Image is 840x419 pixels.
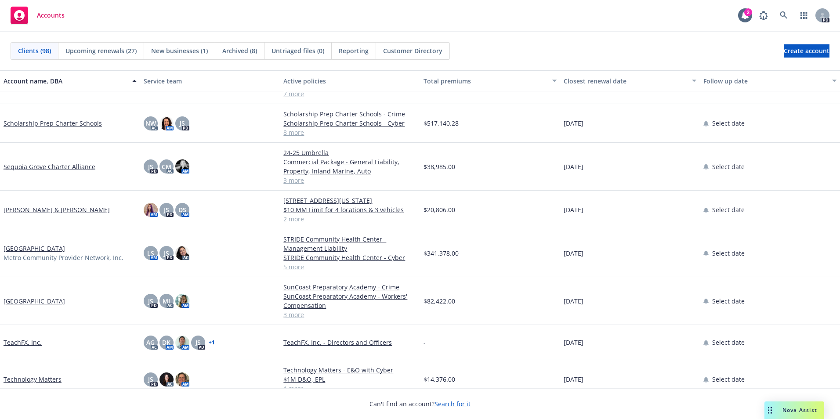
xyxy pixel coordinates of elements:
span: [DATE] [564,249,583,258]
span: DK [162,338,170,347]
a: STRIDE Community Health Center - Management Liability [283,235,416,253]
span: [DATE] [564,162,583,171]
span: $341,378.00 [424,249,459,258]
div: 2 [744,8,752,16]
span: New businesses (1) [151,46,208,55]
button: Nova Assist [764,401,824,419]
span: JS [148,296,153,306]
span: Clients (98) [18,46,51,55]
span: $517,140.28 [424,119,459,128]
span: Customer Directory [383,46,442,55]
span: [DATE] [564,119,583,128]
a: $10 MM Limit for 4 locations & 3 vehicles [283,205,416,214]
span: $38,985.00 [424,162,455,171]
span: [DATE] [564,296,583,306]
button: Service team [140,70,280,91]
a: Scholarship Prep Charter Schools - Crime [283,109,416,119]
button: Active policies [280,70,420,91]
img: photo [175,159,189,173]
span: [DATE] [564,205,583,214]
span: $14,376.00 [424,375,455,384]
span: [DATE] [564,375,583,384]
button: Closest renewal date [560,70,700,91]
img: photo [159,372,174,386]
a: 24-25 Umbrella [283,148,416,157]
div: Service team [144,76,277,86]
a: Scholarship Prep Charter Schools - Cyber [283,119,416,128]
img: photo [175,294,189,308]
a: Search [775,7,793,24]
a: 8 more [283,128,416,137]
span: Archived (8) [222,46,257,55]
a: $1M D&O, EPL [283,375,416,384]
div: Follow up date [703,76,827,86]
a: Search for it [434,400,471,408]
a: STRIDE Community Health Center - Cyber [283,253,416,262]
a: [GEOGRAPHIC_DATA] [4,296,65,306]
a: 2 more [283,214,416,224]
img: photo [144,203,158,217]
span: Metro Community Provider Network, Inc. [4,253,123,262]
div: Total premiums [424,76,547,86]
span: $20,806.00 [424,205,455,214]
a: 3 more [283,310,416,319]
a: Scholarship Prep Charter Schools [4,119,102,128]
span: Select date [712,375,745,384]
a: TeachFX. Inc. - Directors and Officers [283,338,416,347]
a: Sequoia Grove Charter Alliance [4,162,95,171]
span: NW [145,119,156,128]
span: JS [196,338,201,347]
a: Report a Bug [755,7,772,24]
span: Select date [712,296,745,306]
button: Follow up date [700,70,840,91]
span: AG [146,338,155,347]
img: photo [175,336,189,350]
span: [DATE] [564,338,583,347]
span: Untriaged files (0) [272,46,324,55]
span: Reporting [339,46,369,55]
img: photo [159,116,174,130]
span: MJ [163,296,170,306]
a: SunCoast Preparatory Academy - Crime [283,282,416,292]
a: Commercial Package - General Liability, Property, Inland Marine, Auto [283,157,416,176]
img: photo [175,246,189,260]
span: Accounts [37,12,65,19]
a: 5 more [283,262,416,271]
a: SunCoast Preparatory Academy - Workers' Compensation [283,292,416,310]
a: [GEOGRAPHIC_DATA] [4,244,65,253]
div: Drag to move [764,401,775,419]
a: + 1 [209,340,215,345]
span: DS [178,205,186,214]
div: Active policies [283,76,416,86]
a: [PERSON_NAME] & [PERSON_NAME] [4,205,110,214]
span: CM [162,162,171,171]
div: Closest renewal date [564,76,687,86]
span: JS [180,119,185,128]
a: Technology Matters [4,375,62,384]
span: LS [147,249,154,258]
span: $82,422.00 [424,296,455,306]
div: Account name, DBA [4,76,127,86]
span: Nova Assist [782,406,817,414]
span: JS [148,162,153,171]
a: [STREET_ADDRESS][US_STATE] [283,196,416,205]
span: Select date [712,162,745,171]
a: Technology Matters - E&O with Cyber [283,365,416,375]
span: - [424,338,426,347]
span: JS [148,375,153,384]
span: Create account [784,43,829,59]
a: 1 more [283,384,416,393]
span: JS [164,249,169,258]
span: Select date [712,119,745,128]
span: Select date [712,338,745,347]
img: photo [175,372,189,386]
a: 3 more [283,176,416,185]
span: Upcoming renewals (27) [65,46,137,55]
